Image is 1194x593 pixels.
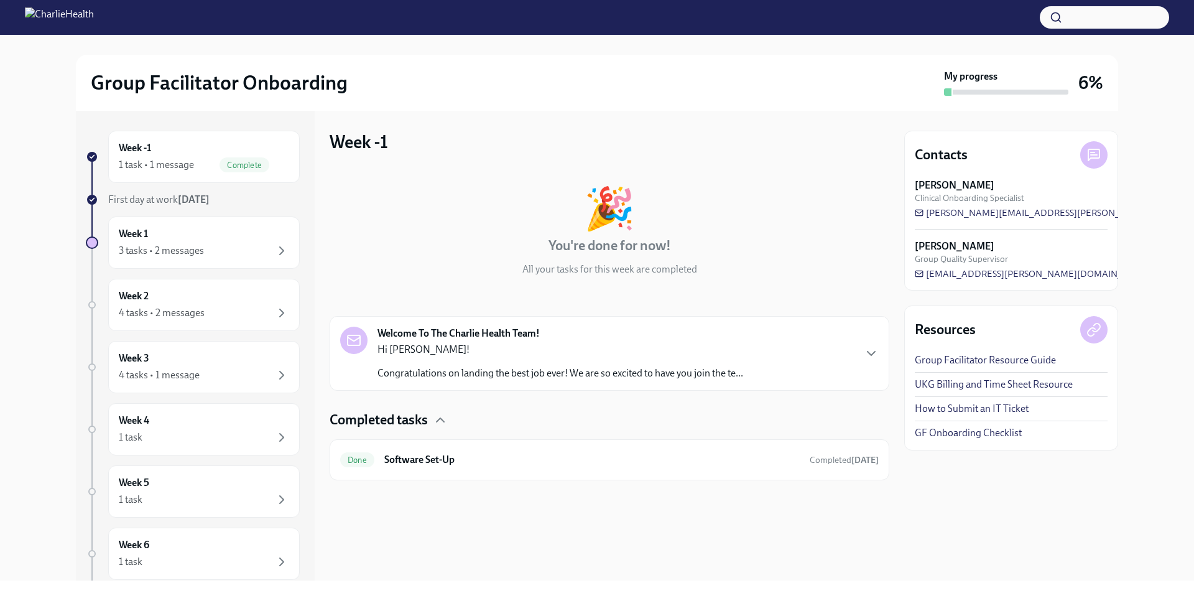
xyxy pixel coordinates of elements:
[915,320,976,339] h4: Resources
[851,455,879,465] strong: [DATE]
[915,192,1024,204] span: Clinical Onboarding Specialist
[119,141,151,155] h6: Week -1
[119,227,148,241] h6: Week 1
[119,352,149,365] h6: Week 3
[330,411,428,429] h4: Completed tasks
[119,158,194,172] div: 1 task • 1 message
[915,378,1073,391] a: UKG Billing and Time Sheet Resource
[119,476,149,490] h6: Week 5
[86,217,300,269] a: Week 13 tasks • 2 messages
[915,253,1008,265] span: Group Quality Supervisor
[86,279,300,331] a: Week 24 tasks • 2 messages
[86,403,300,455] a: Week 41 task
[178,194,210,205] strong: [DATE]
[377,327,540,340] strong: Welcome To The Charlie Health Team!
[119,493,142,507] div: 1 task
[330,411,889,429] div: Completed tasks
[915,353,1056,367] a: Group Facilitator Resource Guide
[810,454,879,466] span: September 26th, 2025 10:10
[220,161,269,170] span: Complete
[810,455,879,465] span: Completed
[119,555,142,569] div: 1 task
[915,240,994,253] strong: [PERSON_NAME]
[119,244,204,258] div: 3 tasks • 2 messages
[340,450,879,470] a: DoneSoftware Set-UpCompleted[DATE]
[119,368,200,382] div: 4 tasks • 1 message
[25,7,94,27] img: CharlieHealth
[119,538,149,552] h6: Week 6
[548,236,671,255] h4: You're done for now!
[915,146,968,164] h4: Contacts
[108,194,210,205] span: First day at work
[330,131,388,153] h3: Week -1
[522,263,697,276] p: All your tasks for this week are completed
[944,70,997,83] strong: My progress
[340,455,374,465] span: Done
[91,70,348,95] h2: Group Facilitator Onboarding
[584,188,635,229] div: 🎉
[119,431,142,444] div: 1 task
[86,528,300,580] a: Week 61 task
[377,367,743,380] p: Congratulations on landing the best job ever! We are so excited to have you join the te...
[915,426,1022,440] a: GF Onboarding Checklist
[377,343,743,357] p: Hi [PERSON_NAME]!
[915,268,1152,280] a: [EMAIL_ADDRESS][PERSON_NAME][DOMAIN_NAME]
[915,179,994,192] strong: [PERSON_NAME]
[86,193,300,207] a: First day at work[DATE]
[915,402,1029,416] a: How to Submit an IT Ticket
[119,414,149,427] h6: Week 4
[119,306,205,320] div: 4 tasks • 2 messages
[119,289,149,303] h6: Week 2
[86,131,300,183] a: Week -11 task • 1 messageComplete
[86,465,300,518] a: Week 51 task
[86,341,300,393] a: Week 34 tasks • 1 message
[1078,72,1103,94] h3: 6%
[384,453,800,467] h6: Software Set-Up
